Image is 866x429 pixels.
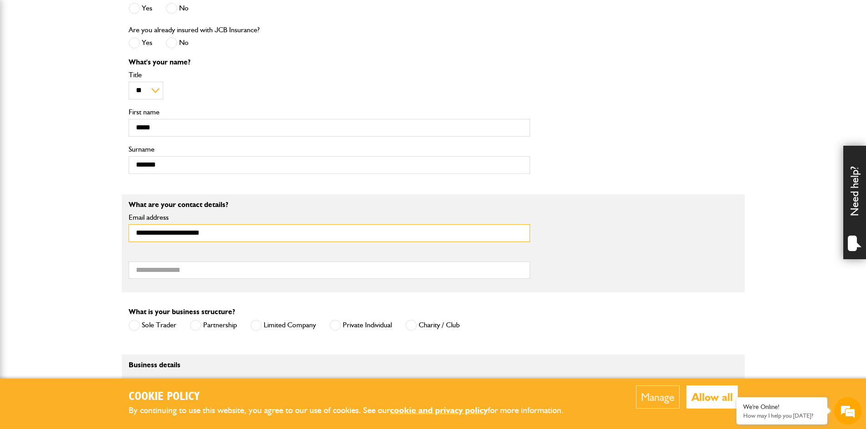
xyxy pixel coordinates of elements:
label: No [166,3,189,14]
p: What are your contact details? [129,201,530,208]
em: Start Chat [124,280,165,292]
button: Manage [636,385,680,409]
label: Surname [129,146,530,153]
button: Allow all [686,385,738,409]
div: Chat with us now [47,51,153,63]
label: Limited Company [250,320,316,331]
a: cookie and privacy policy [390,405,488,415]
input: Enter your last name [12,84,166,104]
textarea: Type your message and hit 'Enter' [12,164,166,272]
label: Yes [129,37,152,49]
p: Business details [129,361,530,369]
label: Title [129,71,530,79]
div: We're Online! [743,403,821,411]
div: Minimize live chat window [149,5,171,26]
label: Private Individual [330,320,392,331]
label: No [166,37,189,49]
label: First name [129,108,530,116]
label: Are you already insured with JCB Insurance? [129,26,260,34]
label: Sole Trader [129,320,176,331]
label: Charity / Club [405,320,460,331]
img: d_20077148190_company_1631870298795_20077148190 [15,50,38,63]
p: What's your name? [129,59,530,66]
p: How may I help you today? [743,412,821,419]
label: Partnership [190,320,237,331]
div: Need help? [843,146,866,259]
h2: Cookie Policy [129,390,579,404]
input: Enter your email address [12,111,166,131]
label: Email address [129,214,530,221]
label: What is your business structure? [129,308,235,316]
input: Enter your phone number [12,138,166,158]
label: Yes [129,3,152,14]
p: By continuing to use this website, you agree to our use of cookies. See our for more information. [129,404,579,418]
